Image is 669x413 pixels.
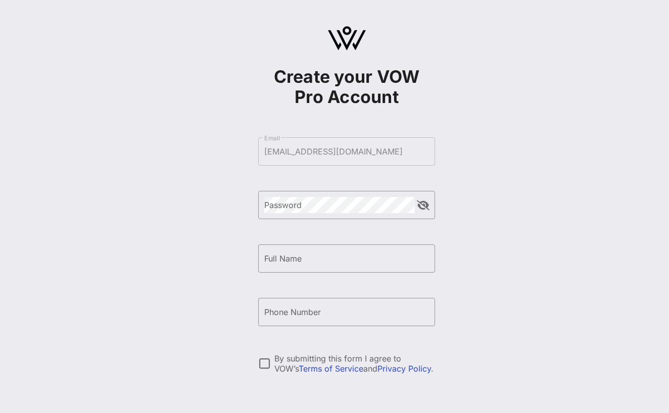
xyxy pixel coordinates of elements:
[377,364,431,374] a: Privacy Policy
[258,67,435,107] h1: Create your VOW Pro Account
[264,134,280,142] label: Email
[417,200,429,211] button: append icon
[328,26,366,50] img: logo.svg
[274,353,435,374] div: By submitting this form I agree to VOW’s and .
[299,364,363,374] a: Terms of Service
